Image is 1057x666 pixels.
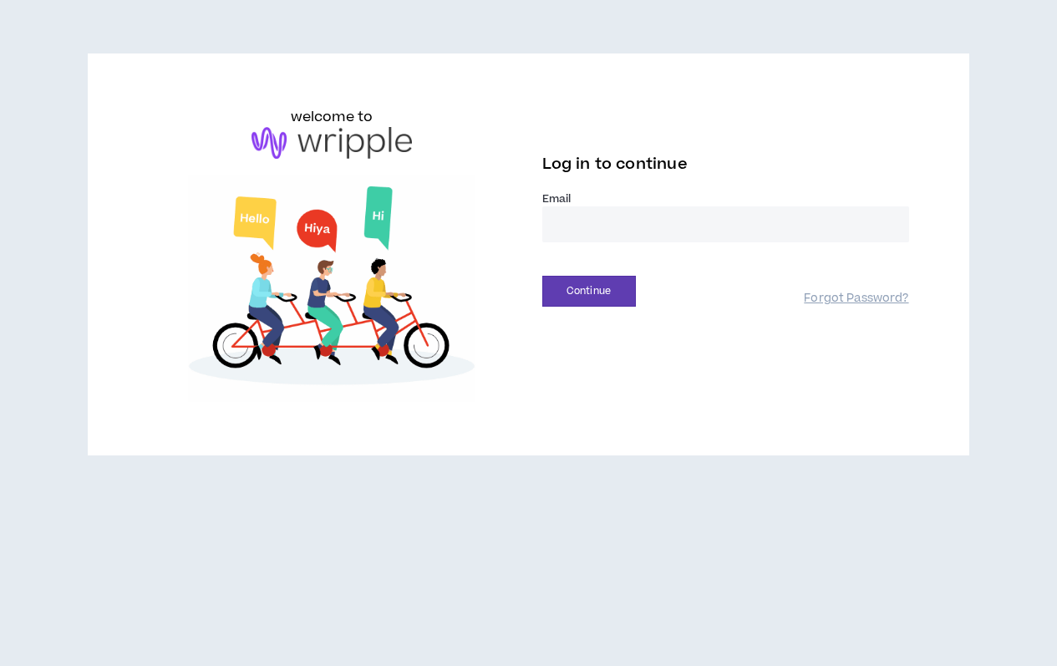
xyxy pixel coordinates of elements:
[542,191,909,206] label: Email
[148,175,515,403] img: Welcome to Wripple
[291,107,374,127] h6: welcome to
[804,291,908,307] a: Forgot Password?
[252,127,412,159] img: logo-brand.png
[542,276,636,307] button: Continue
[542,154,688,175] span: Log in to continue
